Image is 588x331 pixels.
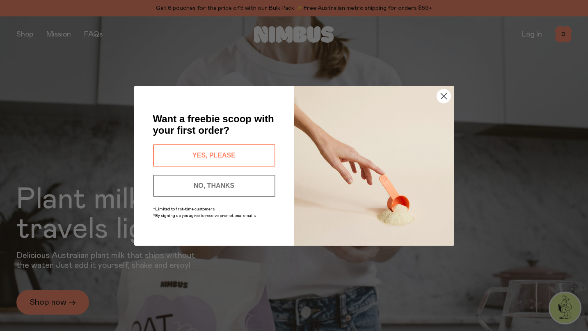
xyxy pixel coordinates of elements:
[153,144,275,167] button: YES, PLEASE
[153,207,215,211] span: *Limited to first-time customers
[153,113,274,136] span: Want a freebie scoop with your first order?
[294,86,454,246] img: c0d45117-8e62-4a02-9742-374a5db49d45.jpeg
[153,214,256,218] span: *By signing up you agree to receive promotional emails
[437,89,451,103] button: Close dialog
[153,175,275,197] button: NO, THANKS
